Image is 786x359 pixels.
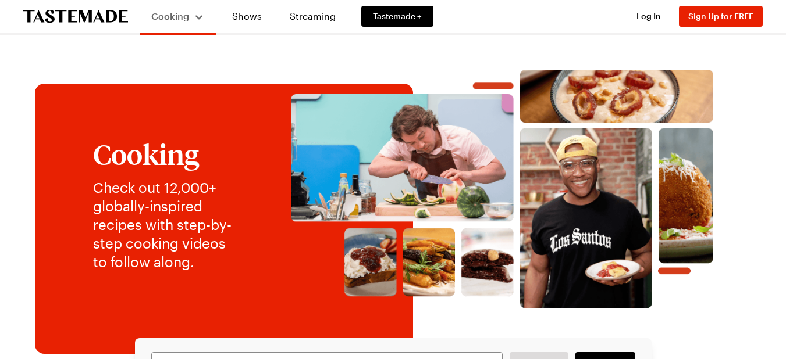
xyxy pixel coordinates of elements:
span: Log In [636,11,661,21]
button: Sign Up for FREE [679,6,763,27]
p: Check out 12,000+ globally-inspired recipes with step-by-step cooking videos to follow along. [93,178,241,271]
button: Log In [625,10,672,22]
a: Tastemade + [361,6,433,27]
span: Cooking [151,10,189,21]
button: Cooking [151,5,204,28]
img: Explore recipes [265,70,739,308]
h1: Cooking [93,139,241,169]
a: To Tastemade Home Page [23,10,128,23]
span: Sign Up for FREE [688,11,753,21]
span: Tastemade + [373,10,422,22]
